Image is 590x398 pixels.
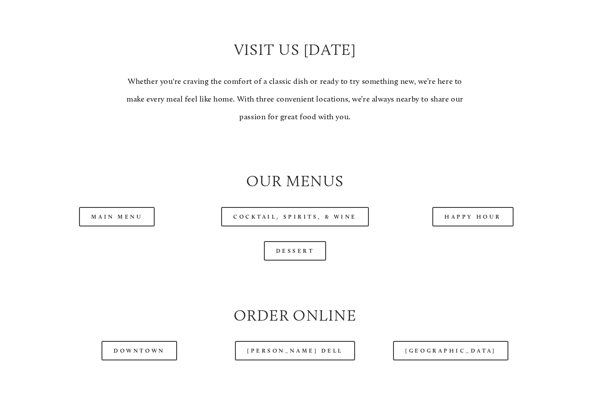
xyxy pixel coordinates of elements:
a: Dessert [264,241,327,261]
a: Happy Hour [432,207,514,226]
a: [PERSON_NAME] Dell [235,341,355,360]
a: [GEOGRAPHIC_DATA] [393,341,508,360]
h2: Order Online [35,305,555,327]
h2: Our Menus [35,170,555,192]
p: Whether you're craving the comfort of a classic dish or ready to try something new, we’re here to... [124,73,466,126]
a: Main Menu [79,207,155,226]
a: Downtown [102,341,177,360]
a: Cocktail, Spirits, & Wine [221,207,369,226]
